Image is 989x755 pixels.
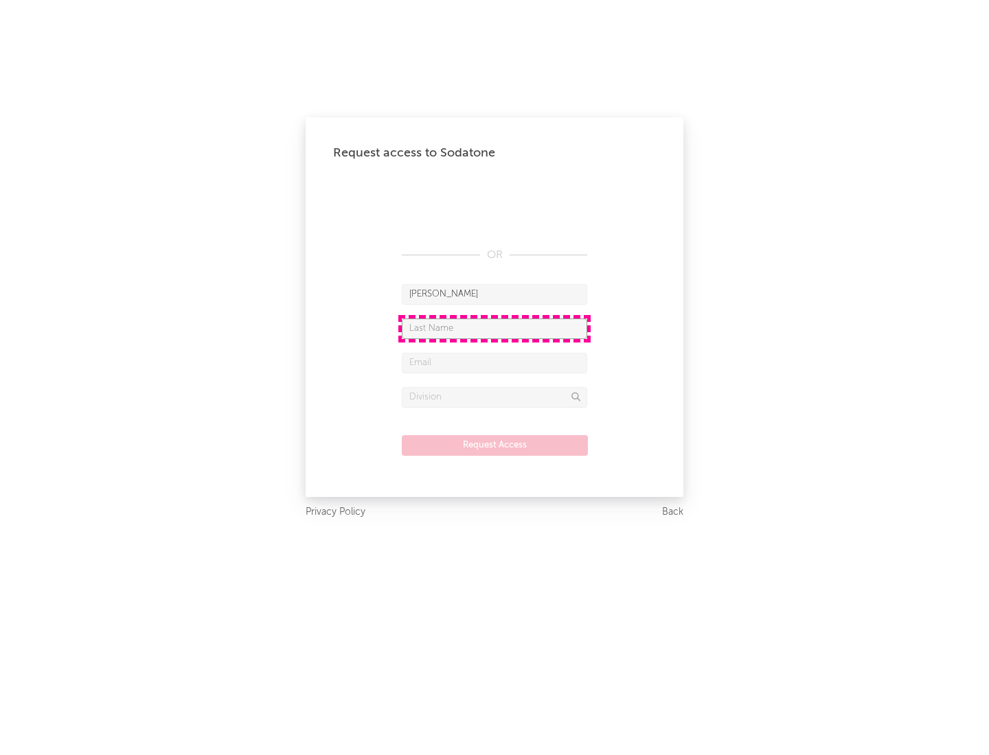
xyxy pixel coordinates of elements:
a: Privacy Policy [306,504,365,521]
input: Email [402,353,587,373]
div: OR [402,247,587,264]
input: Last Name [402,318,587,339]
a: Back [662,504,683,521]
div: Request access to Sodatone [333,145,656,161]
button: Request Access [402,435,588,456]
input: First Name [402,284,587,305]
input: Division [402,387,587,408]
